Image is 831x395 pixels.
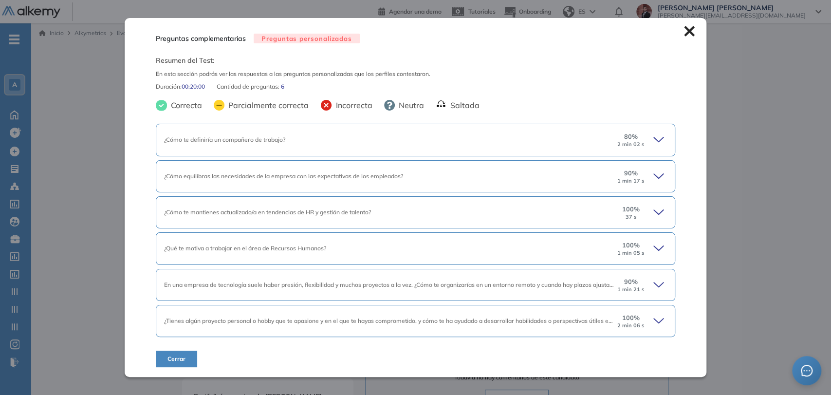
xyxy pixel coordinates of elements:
[164,136,285,143] span: ¿Cómo te definiría un compañero de trabajo?
[395,99,424,111] span: Neutra
[164,281,622,288] span: En una empresa de tecnología suele haber presión, flexibilidad y muchos proyectos a la vez. ¿Cómo...
[281,82,284,91] span: 6
[624,169,638,178] span: 90 %
[164,208,371,216] span: ¿Cómo te mantienes actualizado/a en tendencias de HR y gestión de talento?
[801,365,813,376] span: message
[622,205,640,214] span: 100 %
[622,313,640,322] span: 100 %
[167,355,185,363] span: Cerrar
[164,172,403,180] span: ¿Cómo equilibras las necesidades de la empresa con las expectativas de los empleados?
[164,317,666,324] span: ¿Tienes algún proyecto personal o hobby que te apasione y en el que te hayas comprometido, y cómo...
[156,351,197,367] button: Cerrar
[625,214,636,220] small: 37 s
[617,322,645,329] small: 2 min 06 s
[156,34,246,44] span: Preguntas complementarias
[182,82,205,91] span: 00:20:00
[617,178,645,184] small: 1 min 17 s
[167,99,202,111] span: Correcta
[446,99,480,111] span: Saltada
[624,277,638,286] span: 90 %
[332,99,372,111] span: Incorrecta
[224,99,309,111] span: Parcialmente correcta
[622,241,640,250] span: 100 %
[617,286,645,293] small: 1 min 21 s
[156,70,675,78] span: En esta sección podrás ver las respuestas a las preguntas personalizadas que los perfiles contest...
[617,250,645,256] small: 1 min 05 s
[254,34,360,44] span: Preguntas personalizadas
[624,132,638,141] span: 80 %
[156,82,182,91] span: Duración :
[217,82,281,91] span: Cantidad de preguntas:
[617,141,645,148] small: 2 min 02 s
[156,56,675,66] span: Resumen del Test:
[164,245,326,252] span: ¿Qué te motiva a trabajar en el área de Recursos Humanos?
